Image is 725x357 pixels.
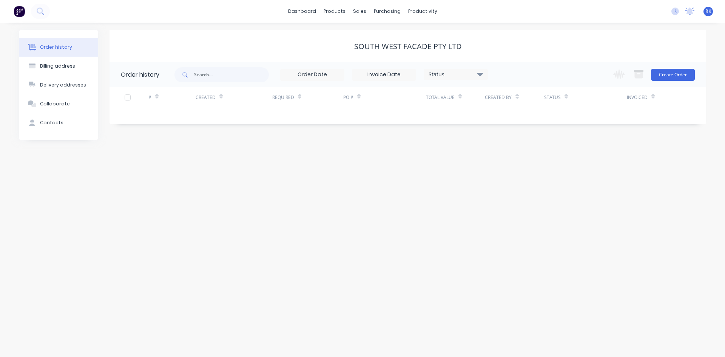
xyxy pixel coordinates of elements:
[705,8,711,15] span: RK
[343,87,426,108] div: PO #
[281,69,344,80] input: Order Date
[544,87,627,108] div: Status
[196,87,272,108] div: Created
[196,94,216,101] div: Created
[40,82,86,88] div: Delivery addresses
[424,70,487,79] div: Status
[19,57,98,76] button: Billing address
[651,69,695,81] button: Create Order
[627,87,674,108] div: Invoiced
[485,94,512,101] div: Created By
[272,94,294,101] div: Required
[320,6,349,17] div: products
[627,94,648,101] div: Invoiced
[148,87,196,108] div: #
[404,6,441,17] div: productivity
[40,100,70,107] div: Collaborate
[349,6,370,17] div: sales
[426,94,455,101] div: Total Value
[272,87,343,108] div: Required
[19,38,98,57] button: Order history
[40,44,72,51] div: Order history
[40,119,63,126] div: Contacts
[19,113,98,132] button: Contacts
[343,94,353,101] div: PO #
[14,6,25,17] img: Factory
[544,94,561,101] div: Status
[194,67,269,82] input: Search...
[19,94,98,113] button: Collaborate
[121,70,159,79] div: Order history
[40,63,75,70] div: Billing address
[426,87,485,108] div: Total Value
[284,6,320,17] a: dashboard
[352,69,416,80] input: Invoice Date
[148,94,151,101] div: #
[485,87,544,108] div: Created By
[19,76,98,94] button: Delivery addresses
[354,42,462,51] div: South West Facade Pty Ltd
[370,6,404,17] div: purchasing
